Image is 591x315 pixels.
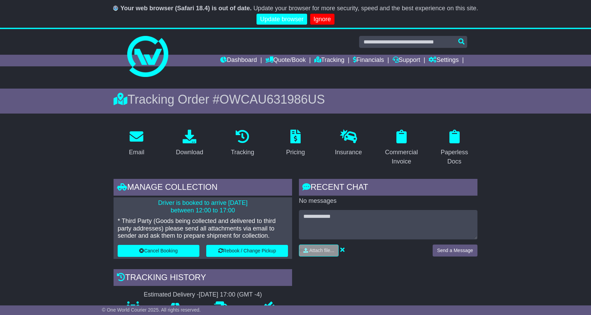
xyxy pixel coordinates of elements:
[220,92,325,106] span: OWCAU631986US
[114,92,477,107] div: Tracking Order #
[436,148,473,166] div: Paperless Docs
[118,199,288,214] p: Driver is booked to arrive [DATE] between 12:00 to 17:00
[393,55,420,66] a: Support
[433,245,477,257] button: Send a Message
[118,218,288,240] p: * Third Party (Goods being collected and delivered to third party addresses) please send all atta...
[378,127,424,169] a: Commercial Invoice
[226,127,259,159] a: Tracking
[257,14,307,25] a: Update browser
[114,291,292,299] div: Estimated Delivery -
[431,127,477,169] a: Paperless Docs
[114,269,292,288] div: Tracking history
[102,307,201,313] span: © One World Courier 2025. All rights reserved.
[265,55,306,66] a: Quote/Book
[199,291,262,299] div: [DATE] 17:00 (GMT -4)
[310,14,334,25] a: Ignore
[286,148,305,157] div: Pricing
[281,127,309,159] a: Pricing
[231,148,254,157] div: Tracking
[330,127,366,159] a: Insurance
[176,148,203,157] div: Download
[335,148,362,157] div: Insurance
[206,245,288,257] button: Rebook / Change Pickup
[120,5,252,12] b: Your web browser (Safari 18.4) is out of date.
[124,127,149,159] a: Email
[353,55,384,66] a: Financials
[253,5,478,12] span: Update your browser for more security, speed and the best experience on this site.
[299,197,477,205] p: No messages
[129,148,144,157] div: Email
[429,55,459,66] a: Settings
[220,55,257,66] a: Dashboard
[114,179,292,197] div: Manage collection
[299,179,477,197] div: RECENT CHAT
[171,127,208,159] a: Download
[118,245,199,257] button: Cancel Booking
[314,55,344,66] a: Tracking
[383,148,420,166] div: Commercial Invoice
